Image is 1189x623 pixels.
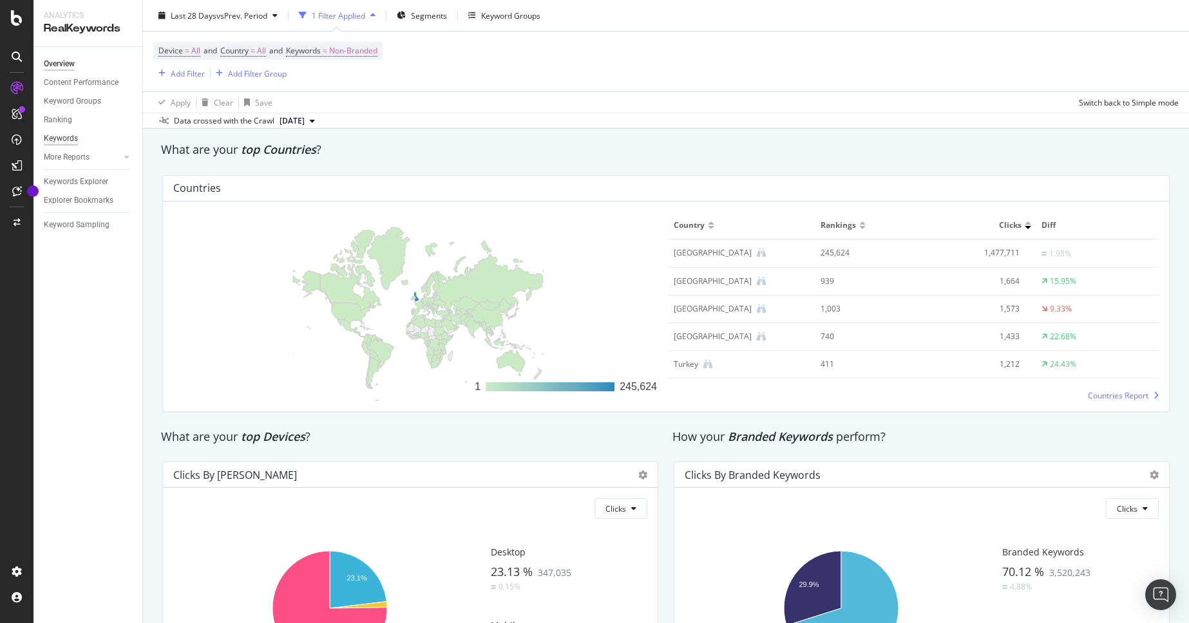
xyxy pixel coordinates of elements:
span: Country [674,219,705,231]
span: and [204,45,217,56]
button: Add Filter [153,66,205,81]
div: 1 [475,379,480,395]
div: Clicks By Branded Keywords [685,469,821,481]
div: 245,624 [620,379,657,395]
span: Segments [411,10,447,21]
button: Add Filter Group [211,66,287,81]
span: 3,520,243 [1049,566,1090,579]
div: Ranking [44,113,72,127]
div: United States of America [674,275,752,287]
a: Keywords Explorer [44,175,133,189]
span: All [191,42,200,60]
span: Country [220,45,249,56]
span: All [257,42,266,60]
div: 15.95% [1050,275,1076,287]
div: 24.43% [1050,358,1076,370]
text: 23.1% [347,573,366,581]
a: Keyword Groups [44,95,133,108]
div: How your perform? [672,429,1171,445]
div: 4.88% [1010,581,1032,592]
div: Explorer Bookmarks [44,194,113,207]
span: Diff [1042,219,1150,231]
div: Turkey [674,358,698,370]
span: = [185,45,189,56]
span: Branded Keywords [728,429,833,444]
div: 411 [821,358,900,370]
div: Tooltip anchor [27,185,39,197]
button: 1 Filter Applied [294,5,381,26]
span: 70.12 % [1002,564,1044,579]
span: 2025 Aug. 28th [280,115,305,127]
span: Countries Report [1088,390,1148,401]
div: 1,573 [919,303,1020,315]
span: Rankings [821,219,856,231]
a: Keywords [44,132,133,145]
button: Segments [392,5,452,26]
div: 1,433 [919,331,1020,342]
div: Overview [44,57,75,71]
div: 1.98% [1049,248,1071,259]
div: 1,003 [821,303,900,315]
div: Keywords Explorer [44,175,108,189]
div: Countries [173,181,221,194]
div: Add Filter [171,68,205,79]
span: Desktop [491,546,526,558]
span: vs Prev. Period [216,10,267,21]
a: Keyword Sampling [44,218,133,232]
div: Data crossed with the Crawl [174,115,274,127]
span: Last 28 Days [171,10,216,21]
a: Countries Report [1088,390,1159,401]
span: Non-Branded [329,42,377,60]
span: 23.13 % [491,564,533,579]
div: 939 [821,275,900,287]
img: Equal [491,585,496,589]
div: Content Performance [44,76,119,89]
div: 0.15% [499,581,520,592]
span: 347,035 [538,566,571,579]
button: Last 28 DaysvsPrev. Period [153,5,283,26]
div: Add Filter Group [228,68,287,79]
button: Clear [196,92,233,113]
div: 1,477,711 [919,247,1020,259]
div: Apply [171,97,191,107]
div: Keyword Groups [481,10,540,21]
span: top Devices [241,429,305,444]
div: Open Intercom Messenger [1145,579,1176,610]
text: 29.9% [799,581,819,588]
div: United Kingdom [674,247,752,259]
button: [DATE] [274,113,320,129]
div: What are your ? [161,142,1171,158]
div: Analytics [44,10,132,21]
a: More Reports [44,151,120,164]
span: Keywords [286,45,321,56]
button: Apply [153,92,191,113]
img: Equal [1042,252,1047,256]
div: Save [255,97,272,107]
a: Explorer Bookmarks [44,194,133,207]
div: 22.68% [1050,331,1076,342]
div: Keyword Groups [44,95,101,108]
button: Clicks [594,498,647,519]
a: Ranking [44,113,133,127]
div: 1 Filter Applied [312,10,365,21]
button: Clicks [1106,498,1159,519]
span: Device [158,45,183,56]
button: Save [239,92,272,113]
div: 245,624 [821,247,900,259]
div: Ireland [674,303,752,315]
span: = [323,45,327,56]
div: Clicks by [PERSON_NAME] [173,469,297,481]
div: Keywords [44,132,78,145]
span: Branded Keywords [1002,546,1084,558]
div: Keyword Sampling [44,218,109,232]
div: More Reports [44,151,90,164]
div: Switch back to Simple mode [1079,97,1179,107]
div: 1,212 [919,358,1020,370]
div: Spain [674,331,752,342]
button: Switch back to Simple mode [1074,92,1179,113]
span: Clicks [1117,503,1137,514]
div: Clear [214,97,233,107]
div: RealKeywords [44,21,132,36]
a: Content Performance [44,76,133,89]
a: Overview [44,57,133,71]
